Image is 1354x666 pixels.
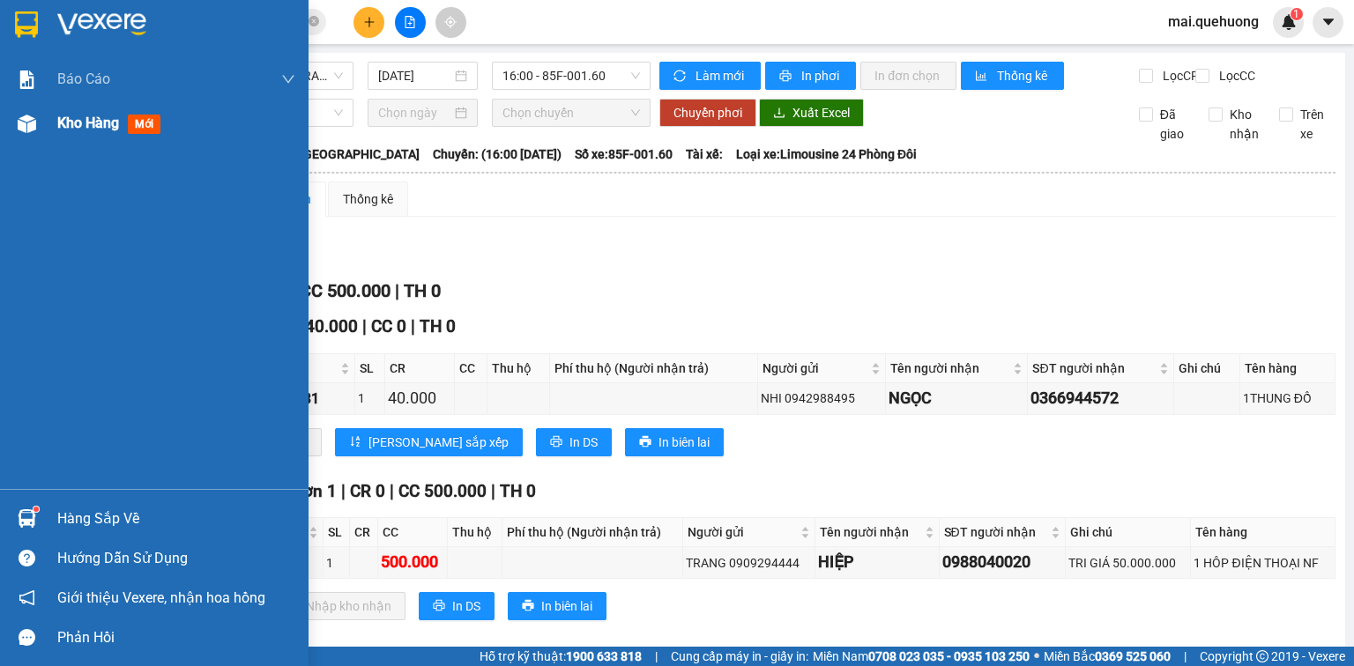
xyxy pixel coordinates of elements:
[1095,649,1171,663] strong: 0369 525 060
[1030,386,1170,411] div: 0366944572
[18,70,36,89] img: solution-icon
[1293,8,1299,20] span: 1
[550,435,562,449] span: printer
[1293,105,1336,144] span: Trên xe
[688,522,797,542] span: Người gửi
[1321,14,1336,30] span: caret-down
[290,481,337,501] span: Đơn 1
[1212,66,1258,85] span: Lọc CC
[378,518,448,547] th: CC
[420,316,456,337] span: TH 0
[435,7,466,38] button: aim
[508,592,606,620] button: printerIn biên lai
[378,66,450,85] input: 14/10/2025
[57,545,295,572] div: Hướng dẫn sử dụng
[961,62,1064,90] button: bar-chartThống kê
[1191,518,1335,547] th: Tên hàng
[404,280,441,301] span: TH 0
[779,70,794,84] span: printer
[433,144,562,164] span: Chuyến: (16:00 [DATE])
[625,428,724,456] button: printerIn biên lai
[363,16,376,28] span: plus
[57,506,295,532] div: Hàng sắp về
[455,354,487,383] th: CC
[550,354,758,383] th: Phí thu hộ (Người nhận trả)
[57,115,119,131] span: Kho hàng
[309,14,319,31] span: close-circle
[309,16,319,26] span: close-circle
[279,316,358,337] span: CR 40.000
[341,481,346,501] span: |
[324,518,350,547] th: SL
[502,63,641,89] span: 16:00 - 85F-001.60
[349,435,361,449] span: sort-ascending
[1174,354,1240,383] th: Ghi chú
[326,553,346,573] div: 1
[696,66,747,85] span: Làm mới
[736,144,917,164] span: Loại xe: Limousine 24 Phòng Đôi
[378,103,450,122] input: Chọn ngày
[353,7,384,38] button: plus
[1223,105,1266,144] span: Kho nhận
[820,522,920,542] span: Tên người nhận
[541,596,592,616] span: In biên lai
[272,592,405,620] button: downloadNhập kho nhận
[395,280,399,301] span: |
[1291,8,1303,20] sup: 1
[1256,650,1268,662] span: copyright
[350,481,385,501] span: CR 0
[444,16,457,28] span: aim
[452,596,480,616] span: In DS
[686,553,812,573] div: TRANG 0909294444
[944,522,1048,542] span: SĐT người nhận
[18,115,36,133] img: warehouse-icon
[19,629,35,646] span: message
[343,189,393,209] div: Thống kê
[1044,647,1171,666] span: Miền Bắc
[388,386,451,411] div: 40.000
[1032,359,1155,378] span: SĐT người nhận
[15,11,38,38] img: logo-vxr
[522,599,534,613] span: printer
[335,428,523,456] button: sort-ascending[PERSON_NAME] sắp xếp
[1066,518,1191,547] th: Ghi chú
[500,481,536,501] span: TH 0
[128,115,160,134] span: mới
[801,66,842,85] span: In phơi
[1156,66,1201,85] span: Lọc CR
[860,62,956,90] button: In đơn chọn
[759,99,864,127] button: downloadXuất Excel
[1281,14,1297,30] img: icon-new-feature
[300,280,391,301] span: CC 500.000
[1154,11,1273,33] span: mai.quehuong
[368,433,509,452] span: [PERSON_NAME] sắp xếp
[390,481,394,501] span: |
[1028,383,1173,414] td: 0366944572
[940,547,1067,578] td: 0988040020
[502,100,641,126] span: Chọn chuyến
[404,16,416,28] span: file-add
[433,599,445,613] span: printer
[1240,354,1335,383] th: Tên hàng
[385,354,455,383] th: CR
[1243,388,1332,408] div: 1THUNG ĐỒ
[575,144,673,164] span: Số xe: 85F-001.60
[569,433,598,452] span: In DS
[448,518,502,547] th: Thu hộ
[886,383,1028,414] td: NGỌC
[1153,105,1196,144] span: Đã giao
[502,518,683,547] th: Phí thu hộ (Người nhận trả)
[763,359,867,378] span: Người gửi
[350,518,378,547] th: CR
[868,649,1030,663] strong: 0708 023 035 - 0935 103 250
[1194,553,1331,573] div: 1 HÔP ĐIỆN THOẠI NF
[639,435,651,449] span: printer
[395,7,426,38] button: file-add
[371,316,406,337] span: CC 0
[890,359,1009,378] span: Tên người nhận
[398,481,487,501] span: CC 500.000
[673,70,688,84] span: sync
[381,550,444,574] div: 500.000
[33,507,39,512] sup: 1
[419,592,495,620] button: printerIn DS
